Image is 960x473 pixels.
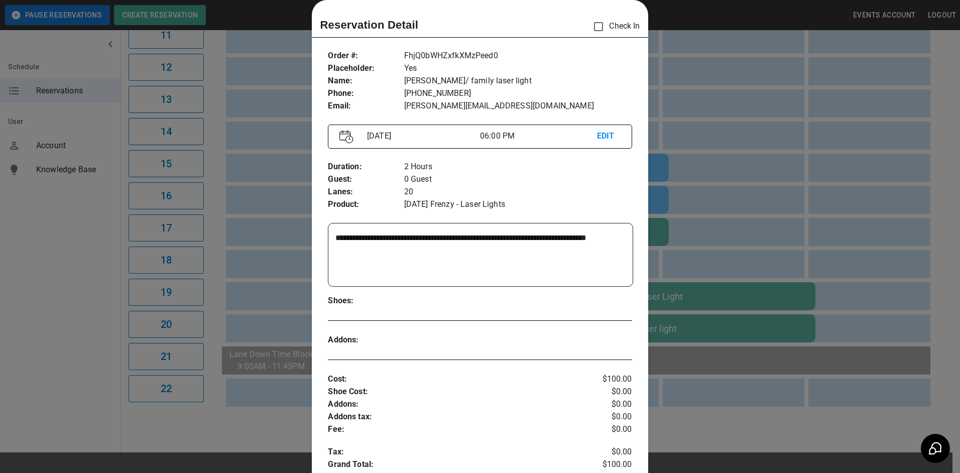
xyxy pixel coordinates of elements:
p: Lanes : [328,186,404,198]
p: Order # : [328,50,404,62]
p: 2 Hours [404,161,632,173]
p: [PERSON_NAME]/ family laser light [404,75,632,87]
p: $0.00 [581,411,632,423]
p: EDIT [597,130,621,143]
p: Check In [588,16,640,37]
p: Tax : [328,446,581,458]
p: Placeholder : [328,62,404,75]
p: 06:00 PM [480,130,597,142]
p: Shoes : [328,295,404,307]
p: Addons tax : [328,411,581,423]
p: Addons : [328,398,581,411]
p: 0 Guest [404,173,632,186]
p: [DATE] Frenzy - Laser Lights [404,198,632,211]
p: Shoe Cost : [328,386,581,398]
p: Email : [328,100,404,112]
p: [PERSON_NAME][EMAIL_ADDRESS][DOMAIN_NAME] [404,100,632,112]
p: Product : [328,198,404,211]
p: 20 [404,186,632,198]
p: [PHONE_NUMBER] [404,87,632,100]
p: [DATE] [363,130,480,142]
p: FhjQ0bWHZxfkXMzPeed0 [404,50,632,62]
p: Addons : [328,334,404,346]
p: $100.00 [581,373,632,386]
p: $0.00 [581,398,632,411]
p: Fee : [328,423,581,436]
p: Name : [328,75,404,87]
p: Guest : [328,173,404,186]
p: Duration : [328,161,404,173]
p: Yes [404,62,632,75]
p: Phone : [328,87,404,100]
p: Reservation Detail [320,17,418,33]
img: Vector [339,130,353,144]
p: $0.00 [581,423,632,436]
p: $0.00 [581,386,632,398]
p: Cost : [328,373,581,386]
p: $0.00 [581,446,632,458]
